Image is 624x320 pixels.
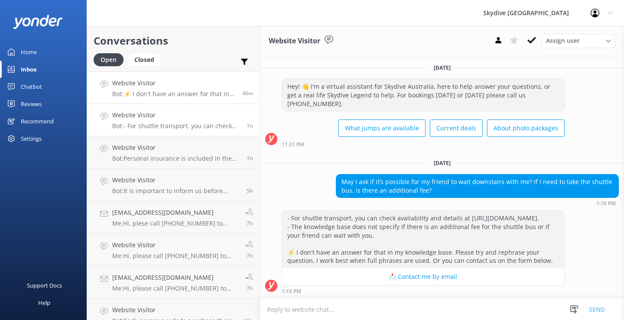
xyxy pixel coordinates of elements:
h4: Website Visitor [112,240,239,250]
a: Open [94,55,128,64]
a: [EMAIL_ADDRESS][DOMAIN_NAME]Me:Hi, please call [PHONE_NUMBER] to discuss refund with reservation ... [87,266,260,299]
h4: Website Visitor [112,175,240,185]
a: Website VisitorBot:Personal insurance is included in the jump price, covering you for up to $50,0... [87,136,260,169]
a: Website VisitorBot:- For shuttle transport, you can check availability and details at [URL][DOMAI... [87,104,260,136]
div: Aug 30 2025 11:31pm (UTC +10:00) Australia/Brisbane [282,141,565,147]
div: Closed [128,53,161,66]
div: Sep 02 2025 01:16pm (UTC +10:00) Australia/Brisbane [336,200,619,206]
div: Reviews [21,95,42,113]
a: [EMAIL_ADDRESS][DOMAIN_NAME]Me:Hi, plese call [PHONE_NUMBER] to redeem any gift vouchers, Blue Sk... [87,201,260,234]
p: Me: Hi, plese call [PHONE_NUMBER] to redeem any gift vouchers, Blue Skies [112,220,239,227]
h4: Website Visitor [112,110,240,120]
p: Bot: ⚡ I don't have an answer for that in my knowledge base. Please try and rephrase your questio... [112,90,236,98]
h4: Website Visitor [112,143,240,152]
span: Sep 02 2025 07:10am (UTC +10:00) Australia/Brisbane [247,252,253,259]
span: Sep 02 2025 09:01am (UTC +10:00) Australia/Brisbane [247,187,253,194]
p: Bot: It is important to inform us before booking if there are any heart conditions, as this may m... [112,187,240,195]
div: Sep 02 2025 01:16pm (UTC +10:00) Australia/Brisbane [282,288,565,294]
button: What jumps are available [338,120,426,137]
div: Support Docs [27,277,62,294]
span: Sep 02 2025 02:00pm (UTC +10:00) Australia/Brisbane [242,90,253,97]
button: Current deals [430,120,483,137]
div: May I ask if it’s possible for my friend to wait downstairs with me? If I need to take the shuttl... [336,175,618,197]
div: Assign User [542,34,615,48]
p: Me: Hi, please call [PHONE_NUMBER] to discuss later time slots in [GEOGRAPHIC_DATA], Blue Skies [112,252,239,260]
a: Closed [128,55,165,64]
span: Sep 02 2025 01:16pm (UTC +10:00) Australia/Brisbane [247,122,253,129]
button: 📩 Contact me by email [282,268,564,285]
span: Sep 02 2025 12:49pm (UTC +10:00) Australia/Brisbane [247,155,253,162]
p: Bot: - For shuttle transport, you can check availability and details at [URL][DOMAIN_NAME]. - The... [112,122,240,130]
div: Inbox [21,61,37,78]
h4: [EMAIL_ADDRESS][DOMAIN_NAME] [112,208,239,217]
div: Help [38,294,50,311]
span: [DATE] [429,64,456,71]
p: Bot: Personal insurance is included in the jump price, covering you for up to $50,000 in medical ... [112,155,240,162]
span: [DATE] [429,159,456,167]
h4: Website Visitor [112,78,236,88]
div: Recommend [21,113,54,130]
h3: Website Visitor [269,36,320,47]
h2: Conversations [94,32,253,49]
a: Website VisitorBot:⚡ I don't have an answer for that in my knowledge base. Please try and rephras... [87,71,260,104]
img: yonder-white-logo.png [13,15,63,29]
p: Me: Hi, please call [PHONE_NUMBER] to discuss refund with reservation staff. Blue Skies [112,284,239,292]
div: Chatbot [21,78,42,95]
span: Sep 02 2025 07:08am (UTC +10:00) Australia/Brisbane [247,284,253,292]
a: Website VisitorMe:Hi, please call [PHONE_NUMBER] to discuss later time slots in [GEOGRAPHIC_DATA]... [87,234,260,266]
h4: [EMAIL_ADDRESS][DOMAIN_NAME] [112,273,239,282]
div: Open [94,53,123,66]
strong: 11:31 PM [282,142,304,147]
div: Hey! 👋 I'm a virtual assistant for Skydive Australia, here to help answer your questions, or get ... [282,79,564,111]
span: Sep 02 2025 07:11am (UTC +10:00) Australia/Brisbane [247,220,253,227]
div: - For shuttle transport, you can check availability and details at [URL][DOMAIN_NAME]. - The know... [282,211,564,268]
div: Settings [21,130,42,147]
button: About photo packages [487,120,565,137]
strong: 1:16 PM [596,201,616,206]
span: Assign user [546,36,580,45]
a: Website VisitorBot:It is important to inform us before booking if there are any heart conditions,... [87,169,260,201]
div: Home [21,43,37,61]
strong: 1:16 PM [282,289,301,294]
h4: Website Visitor [112,305,237,315]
